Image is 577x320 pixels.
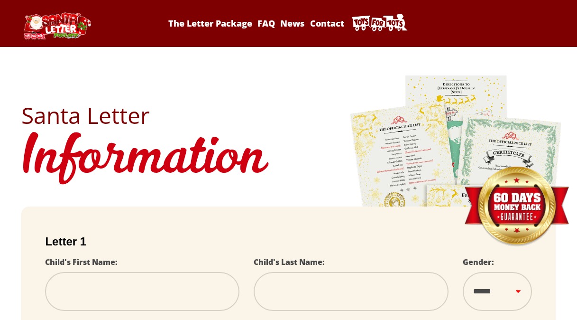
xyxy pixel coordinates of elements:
[45,235,531,248] h2: Letter 1
[463,257,494,267] label: Gender:
[45,257,118,267] label: Child's First Name:
[21,127,555,192] h1: Information
[256,18,277,29] a: FAQ
[21,12,92,39] img: Santa Letter Logo
[308,18,346,29] a: Contact
[167,18,254,29] a: The Letter Package
[279,18,306,29] a: News
[463,166,570,247] img: Money Back Guarantee
[21,104,555,127] h2: Santa Letter
[516,292,568,315] iframe: Opens a widget where you can find more information
[254,257,325,267] label: Child's Last Name:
